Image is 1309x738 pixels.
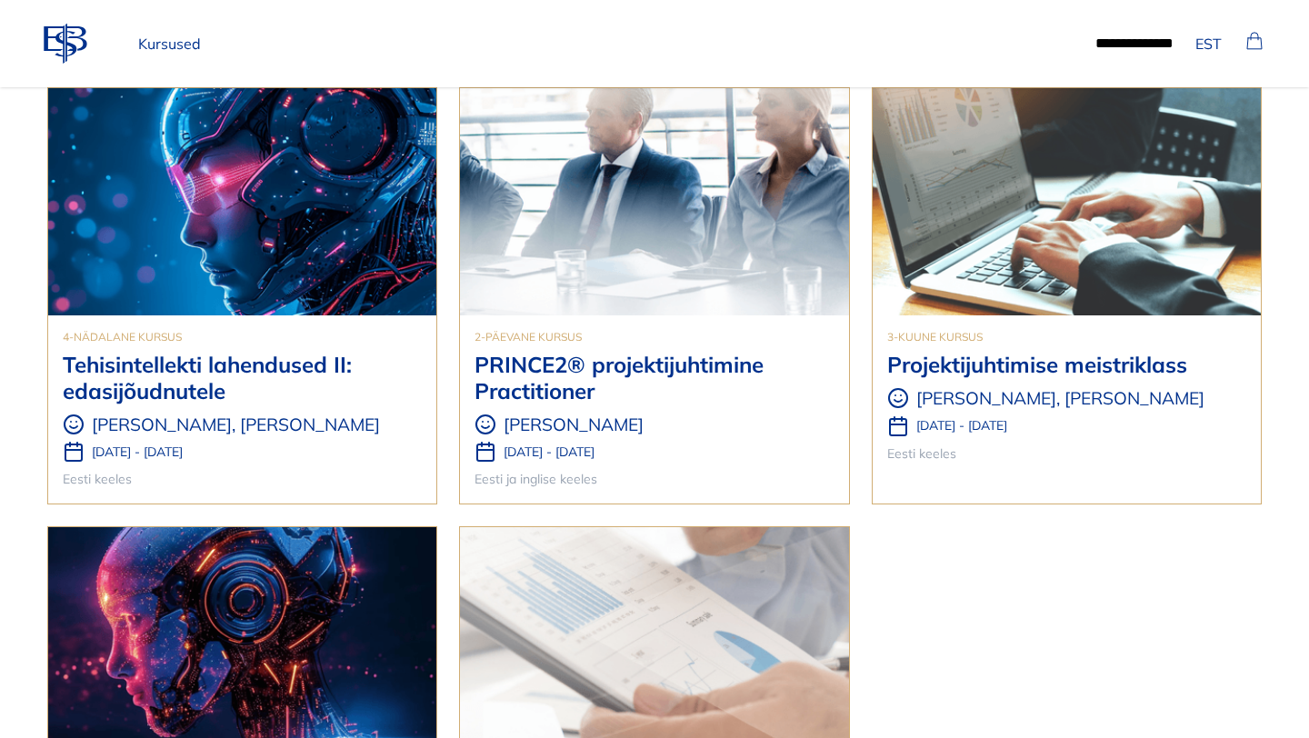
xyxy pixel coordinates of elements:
[63,470,422,489] p: Eesti keeles
[131,25,208,62] a: Kursused
[1188,25,1229,62] button: EST
[887,352,1246,378] h3: Projektijuhtimise meistriklass
[47,87,437,504] a: Tehisintellekti lahendused II: edasijõudnutele4-nädalane kursusTehisintellekti lahendused II: eda...
[63,330,422,344] p: 4-nädalane kursus
[873,88,1261,315] img: Projektijuhtimise meistriklass
[460,88,848,315] img: PRINCE2® projektijuhtimine Practitioner
[916,385,1204,412] p: [PERSON_NAME], [PERSON_NAME]
[475,352,834,404] h3: PRINCE2® projektijuhtimine Practitioner
[872,87,1262,504] a: Projektijuhtimise meistriklass3-kuune kursusProjektijuhtimise meistriklass[PERSON_NAME], [PERSON_...
[92,443,183,462] p: [DATE] - [DATE]
[459,87,849,504] a: PRINCE2® projektijuhtimine Practitioner2-päevane kursusPRINCE2® projektijuhtimine Practitioner[PE...
[887,330,1246,344] p: 3-kuune kursus
[916,416,1007,435] p: [DATE] - [DATE]
[48,88,436,315] img: Tehisintellekti lahendused II: edasijõudnutele
[475,470,834,489] p: Eesti ja inglise keeles
[92,412,380,438] p: [PERSON_NAME], [PERSON_NAME]
[887,444,1246,464] p: Eesti keeles
[63,352,422,404] h3: Tehisintellekti lahendused II: edasijõudnutele
[504,443,595,462] p: [DATE] - [DATE]
[475,330,834,344] p: 2-päevane kursus
[504,412,644,438] p: [PERSON_NAME]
